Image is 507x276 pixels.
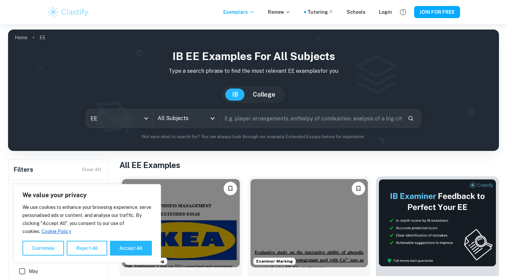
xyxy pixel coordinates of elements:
p: EE [40,34,46,41]
button: Open [208,114,217,123]
button: JOIN FOR FREE [414,6,460,18]
button: Help and Feedback [397,6,409,18]
div: EE [86,109,153,128]
a: Schools [347,8,365,16]
span: May [29,268,38,275]
img: Chemistry EE example thumbnail: How do phenolic acid derivatives obtaine [250,179,368,267]
a: Login [379,8,392,16]
p: Review [268,8,291,16]
button: Please log in to bookmark exemplars [224,182,237,195]
p: Exemplars [223,8,255,16]
button: Search [405,113,416,124]
a: Tutoring [307,8,333,16]
h6: Filters [14,165,33,174]
button: Please log in to bookmark exemplars [352,182,365,195]
p: Type a search phrase to find the most relevant EE examples for you [13,67,494,75]
button: Customise [22,241,64,256]
button: IB [225,89,245,101]
button: Reject All [67,241,107,256]
button: Accept All [110,241,152,256]
img: Clastify logo [47,5,90,19]
p: Not sure what to search for? You can always look through our example Extended Essays below for in... [13,133,494,140]
span: Examiner Marking [253,258,295,264]
a: Home [15,33,27,42]
h1: All EE Examples [119,159,499,171]
p: We use cookies to enhance your browsing experience, serve personalised ads or content, and analys... [22,203,152,235]
img: profile cover [8,30,499,151]
img: Business and Management EE example thumbnail: To what extent have IKEA's in-store reta [122,179,240,267]
p: We value your privacy [22,191,152,199]
input: E.g. player arrangements, enthalpy of combustion, analysis of a big city... [220,109,402,128]
img: Thumbnail [379,179,496,267]
a: Cookie Policy [41,228,71,234]
button: College [246,89,282,101]
div: We value your privacy [13,184,161,263]
h1: IB EE examples for all subjects [13,48,494,64]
